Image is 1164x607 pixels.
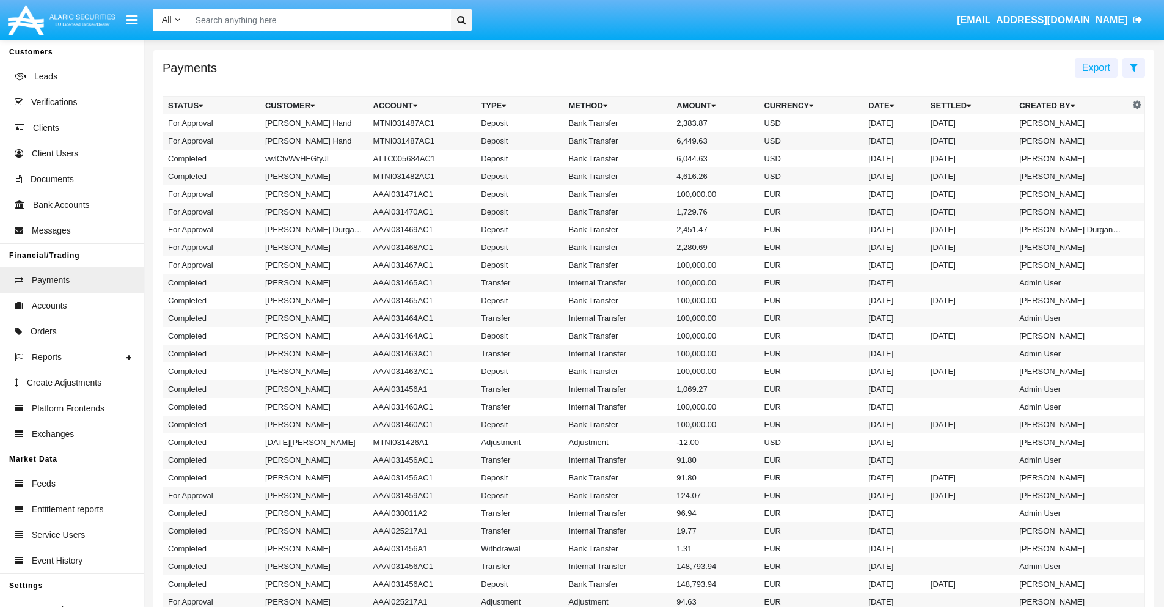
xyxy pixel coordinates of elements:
[564,469,672,487] td: Bank Transfer
[1014,504,1129,522] td: Admin User
[926,362,1014,380] td: [DATE]
[564,167,672,185] td: Bank Transfer
[926,167,1014,185] td: [DATE]
[1014,97,1129,115] th: Created By
[564,238,672,256] td: Bank Transfer
[368,132,477,150] td: MTNI031487AC1
[31,325,57,338] span: Orders
[260,504,368,522] td: [PERSON_NAME]
[564,114,672,132] td: Bank Transfer
[260,167,368,185] td: [PERSON_NAME]
[476,504,563,522] td: Transfer
[260,150,368,167] td: vwlCfvWvHFGfyJl
[672,345,759,362] td: 100,000.00
[260,256,368,274] td: [PERSON_NAME]
[759,380,863,398] td: EUR
[476,433,563,451] td: Adjustment
[163,451,260,469] td: Completed
[957,15,1127,25] span: [EMAIL_ADDRESS][DOMAIN_NAME]
[260,540,368,557] td: [PERSON_NAME]
[863,487,926,504] td: [DATE]
[564,522,672,540] td: Internal Transfer
[368,256,477,274] td: AAAI031467AC1
[1014,221,1129,238] td: [PERSON_NAME] DurganNotEnoughMoney
[863,433,926,451] td: [DATE]
[476,150,563,167] td: Deposit
[32,147,78,160] span: Client Users
[926,487,1014,504] td: [DATE]
[368,292,477,309] td: AAAI031465AC1
[476,398,563,416] td: Transfer
[672,522,759,540] td: 19.77
[260,345,368,362] td: [PERSON_NAME]
[926,575,1014,593] td: [DATE]
[368,398,477,416] td: AAAI031460AC1
[759,309,863,327] td: EUR
[368,114,477,132] td: MTNI031487AC1
[260,380,368,398] td: [PERSON_NAME]
[863,504,926,522] td: [DATE]
[672,97,759,115] th: Amount
[368,327,477,345] td: AAAI031464AC1
[368,167,477,185] td: MTNI031482AC1
[1014,416,1129,433] td: [PERSON_NAME]
[564,451,672,469] td: Internal Transfer
[163,398,260,416] td: Completed
[1014,487,1129,504] td: [PERSON_NAME]
[260,292,368,309] td: [PERSON_NAME]
[163,504,260,522] td: Completed
[368,451,477,469] td: AAAI031456AC1
[759,114,863,132] td: USD
[476,362,563,380] td: Deposit
[32,503,104,516] span: Entitlement reports
[6,2,117,38] img: Logo image
[260,114,368,132] td: [PERSON_NAME] Hand
[368,469,477,487] td: AAAI031456AC1
[863,150,926,167] td: [DATE]
[476,292,563,309] td: Deposit
[260,433,368,451] td: [DATE][PERSON_NAME]
[1014,469,1129,487] td: [PERSON_NAME]
[951,3,1149,37] a: [EMAIL_ADDRESS][DOMAIN_NAME]
[672,575,759,593] td: 148,793.94
[759,522,863,540] td: EUR
[564,221,672,238] td: Bank Transfer
[1014,274,1129,292] td: Admin User
[672,557,759,575] td: 148,793.94
[476,327,563,345] td: Deposit
[926,469,1014,487] td: [DATE]
[926,256,1014,274] td: [DATE]
[672,380,759,398] td: 1,069.27
[759,150,863,167] td: USD
[476,221,563,238] td: Deposit
[672,540,759,557] td: 1.31
[863,380,926,398] td: [DATE]
[476,132,563,150] td: Deposit
[153,13,189,26] a: All
[1014,557,1129,575] td: Admin User
[759,433,863,451] td: USD
[260,522,368,540] td: [PERSON_NAME]
[1014,398,1129,416] td: Admin User
[476,380,563,398] td: Transfer
[1014,540,1129,557] td: [PERSON_NAME]
[926,327,1014,345] td: [DATE]
[759,97,863,115] th: Currency
[1014,292,1129,309] td: [PERSON_NAME]
[672,167,759,185] td: 4,616.26
[368,487,477,504] td: AAAI031459AC1
[672,327,759,345] td: 100,000.00
[32,300,67,312] span: Accounts
[260,557,368,575] td: [PERSON_NAME]
[672,114,759,132] td: 2,383.87
[163,238,260,256] td: For Approval
[1075,58,1118,78] button: Export
[163,416,260,433] td: Completed
[672,487,759,504] td: 124.07
[564,97,672,115] th: Method
[163,221,260,238] td: For Approval
[163,63,217,73] h5: Payments
[759,327,863,345] td: EUR
[863,327,926,345] td: [DATE]
[759,504,863,522] td: EUR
